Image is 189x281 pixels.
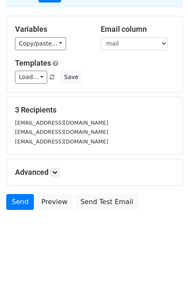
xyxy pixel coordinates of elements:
[36,194,73,210] a: Preview
[6,194,34,210] a: Send
[147,241,189,281] iframe: Chat Widget
[15,168,174,177] h5: Advanced
[15,25,88,34] h5: Variables
[15,71,47,84] a: Load...
[15,120,108,126] small: [EMAIL_ADDRESS][DOMAIN_NAME]
[15,138,108,145] small: [EMAIL_ADDRESS][DOMAIN_NAME]
[15,105,174,115] h5: 3 Recipients
[101,25,174,34] h5: Email column
[15,59,51,67] a: Templates
[75,194,138,210] a: Send Test Email
[15,37,66,50] a: Copy/paste...
[60,71,82,84] button: Save
[15,129,108,135] small: [EMAIL_ADDRESS][DOMAIN_NAME]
